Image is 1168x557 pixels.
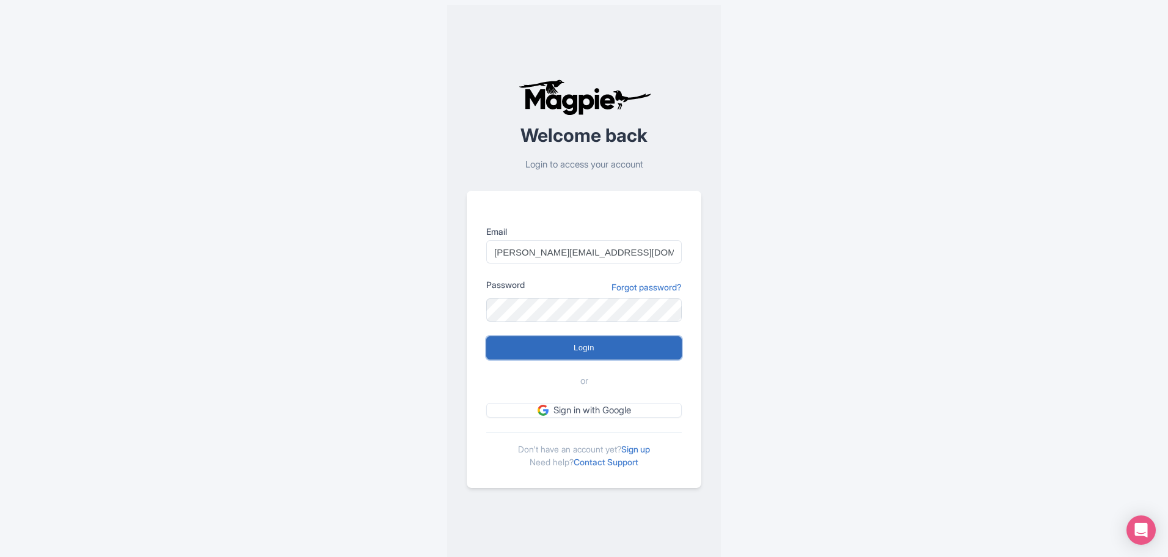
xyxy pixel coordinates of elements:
[538,405,549,416] img: google.svg
[574,457,638,467] a: Contact Support
[486,403,682,418] a: Sign in with Google
[516,79,653,116] img: logo-ab69f6fb50320c5b225c76a69d11143b.png
[467,125,701,146] h2: Welcome back
[580,374,588,388] span: or
[467,158,701,172] p: Login to access your account
[486,432,682,468] div: Don't have an account yet? Need help?
[1126,515,1156,545] div: Open Intercom Messenger
[486,225,682,238] label: Email
[486,336,682,360] input: Login
[486,240,682,264] input: you@example.com
[611,281,682,293] a: Forgot password?
[621,444,650,454] a: Sign up
[486,278,525,291] label: Password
